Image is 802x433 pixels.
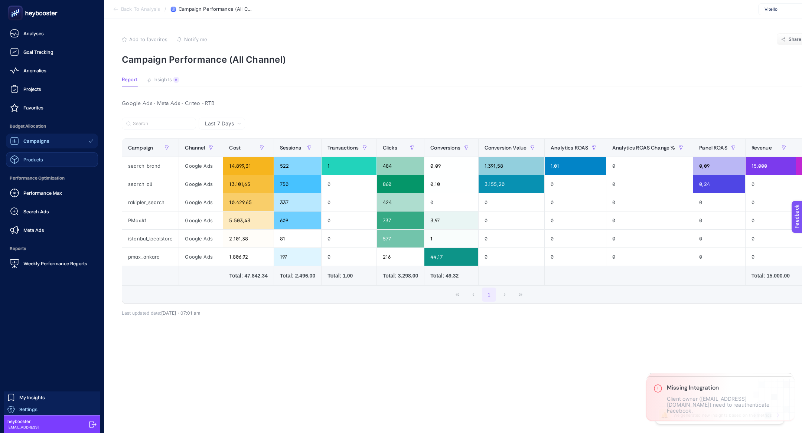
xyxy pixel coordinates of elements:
[693,230,745,247] div: 0
[545,248,606,266] div: 0
[280,145,301,151] span: Sessions
[377,211,424,229] div: 737
[274,193,321,211] div: 337
[280,272,315,279] div: Total: 2.496.00
[19,406,38,412] span: Settings
[23,49,53,55] span: Goal Tracking
[122,310,161,316] span: Last updated date:
[545,230,606,247] div: 0
[129,36,167,42] span: Add to favorites
[184,36,207,42] span: Notify me
[746,230,796,247] div: 0
[699,145,727,151] span: Panel ROAS
[133,121,192,127] input: Search
[606,211,693,229] div: 0
[153,77,172,83] span: Insights
[23,86,41,92] span: Projects
[122,36,167,42] button: Add to favorites
[274,175,321,193] div: 750
[430,145,460,151] span: Conversions
[223,193,273,211] div: 10.429,65
[173,77,179,83] div: 8
[23,190,62,196] span: Performance Max
[606,175,693,193] div: 0
[322,211,376,229] div: 0
[424,211,478,229] div: 3,97
[223,230,273,247] div: 2.101,38
[377,193,424,211] div: 424
[223,157,273,175] div: 14.899,31
[322,230,376,247] div: 0
[23,157,43,163] span: Products
[485,145,526,151] span: Conversion Value
[179,157,223,175] div: Google Ads
[274,248,321,266] div: 197
[274,230,321,247] div: 81
[23,105,43,111] span: Favorites
[6,63,98,78] a: Anomalies
[223,211,273,229] div: 5.503,43
[606,248,693,266] div: 0
[23,68,46,73] span: Anomalies
[6,171,98,186] span: Performance Optimization
[223,175,273,193] div: 13.101,65
[122,248,179,266] div: pmax_ankara
[746,157,796,175] div: 15.000
[746,248,796,266] div: 0
[322,175,376,193] div: 0
[424,175,478,193] div: 0,10
[179,230,223,247] div: Google Ads
[693,248,745,266] div: 0
[128,145,153,151] span: Campaign
[6,204,98,219] a: Search Ads
[179,248,223,266] div: Google Ads
[6,134,98,148] a: Campaigns
[746,175,796,193] div: 0
[322,157,376,175] div: 1
[424,157,478,175] div: 0,09
[122,230,179,247] div: istanbul_localstore
[179,175,223,193] div: Google Ads
[229,272,267,279] div: Total: 47.842.34
[424,230,478,247] div: 1
[327,145,359,151] span: Transactions
[752,145,772,151] span: Revenue
[612,145,675,151] span: Analytics ROAS Change %
[551,145,588,151] span: Analytics ROAS
[177,36,207,42] button: Notify me
[479,175,544,193] div: 3.155,20
[789,36,802,42] span: Share
[6,100,98,115] a: Favorites
[746,211,796,229] div: 0
[322,193,376,211] div: 0
[179,6,253,12] span: Campaign Performance (All Channel)
[274,157,321,175] div: 522
[122,175,179,193] div: search_all
[4,391,100,403] a: My Insights
[6,241,98,256] span: Reports
[545,211,606,229] div: 0
[274,211,321,229] div: 609
[606,157,693,175] div: 0
[479,230,544,247] div: 0
[6,152,98,167] a: Products
[6,26,98,41] a: Analyses
[23,30,44,36] span: Analyses
[223,248,273,266] div: 1.806,92
[752,272,790,279] div: Total: 15.000.00
[545,193,606,211] div: 0
[4,403,100,415] a: Settings
[424,193,478,211] div: 0
[122,193,179,211] div: rakipler_search
[6,223,98,237] a: Meta Ads
[122,157,179,175] div: search_brand
[23,260,87,266] span: Weekly Performance Reports
[229,145,241,151] span: Cost
[693,211,745,229] div: 0
[23,138,49,144] span: Campaigns
[693,193,745,211] div: 0
[746,193,796,211] div: 0
[179,193,223,211] div: Google Ads
[205,120,234,127] span: Last 7 Days
[383,145,397,151] span: Clicks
